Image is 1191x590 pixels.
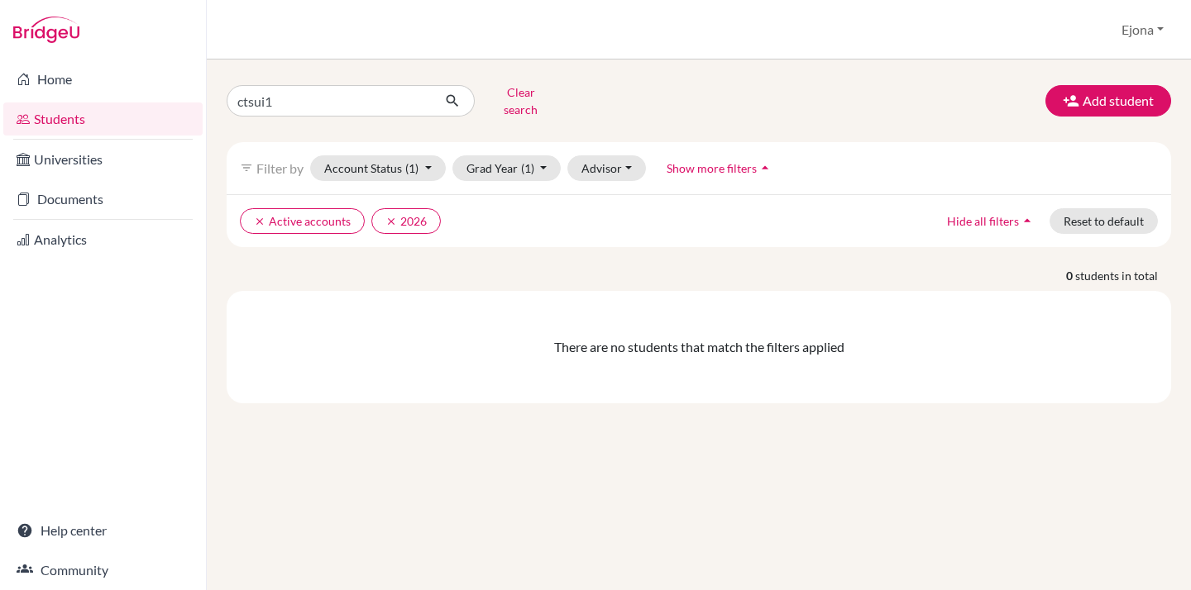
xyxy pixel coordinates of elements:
[3,63,203,96] a: Home
[405,161,419,175] span: (1)
[371,208,441,234] button: clear2026
[1050,208,1158,234] button: Reset to default
[254,216,265,227] i: clear
[521,161,534,175] span: (1)
[1019,212,1036,229] i: arrow_drop_up
[475,79,567,122] button: Clear search
[240,337,1158,357] div: There are no students that match the filters applied
[1066,267,1075,284] strong: 0
[240,208,365,234] button: clearActive accounts
[1114,14,1171,45] button: Ejona
[3,143,203,176] a: Universities
[933,208,1050,234] button: Hide all filtersarrow_drop_up
[3,183,203,216] a: Documents
[385,216,397,227] i: clear
[757,159,773,176] i: arrow_drop_up
[3,554,203,587] a: Community
[667,161,757,175] span: Show more filters
[947,214,1019,228] span: Hide all filters
[3,514,203,547] a: Help center
[3,102,203,136] a: Students
[452,155,562,181] button: Grad Year(1)
[1075,267,1171,284] span: students in total
[240,161,253,174] i: filter_list
[567,155,646,181] button: Advisor
[256,160,304,176] span: Filter by
[3,223,203,256] a: Analytics
[227,85,432,117] input: Find student by name...
[1045,85,1171,117] button: Add student
[13,17,79,43] img: Bridge-U
[310,155,446,181] button: Account Status(1)
[653,155,787,181] button: Show more filtersarrow_drop_up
